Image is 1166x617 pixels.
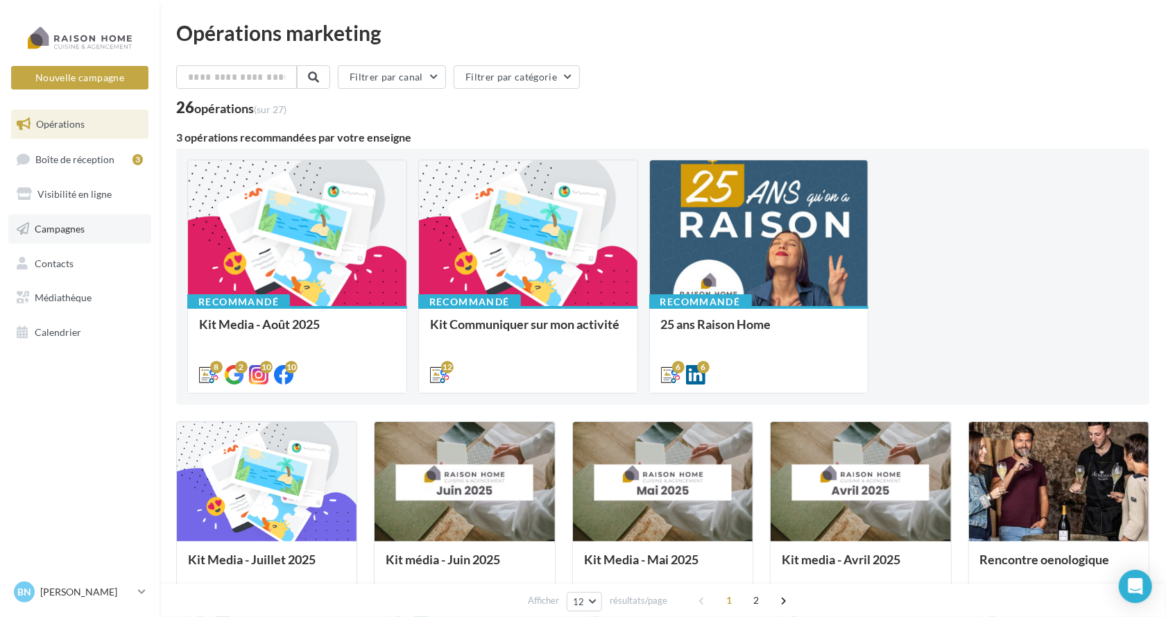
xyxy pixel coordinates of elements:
[11,66,148,90] button: Nouvelle campagne
[11,579,148,605] a: Bn [PERSON_NAME]
[567,592,602,611] button: 12
[746,589,768,611] span: 2
[418,294,521,310] div: Recommandé
[8,110,151,139] a: Opérations
[194,102,286,115] div: opérations
[132,154,143,165] div: 3
[176,132,1149,143] div: 3 opérations recommandées par votre enseigne
[199,316,320,332] span: Kit Media - Août 2025
[210,361,223,373] div: 8
[176,22,1149,43] div: Opérations marketing
[35,153,114,164] span: Boîte de réception
[188,552,316,567] span: Kit Media - Juillet 2025
[8,249,151,278] a: Contacts
[672,361,685,373] div: 6
[782,552,900,567] span: Kit media - Avril 2025
[386,552,500,567] span: Kit média - Juin 2025
[17,585,31,599] span: Bn
[35,326,81,338] span: Calendrier
[285,361,298,373] div: 10
[441,361,454,373] div: 12
[36,118,85,130] span: Opérations
[661,316,771,332] span: 25 ans Raison Home
[584,552,698,567] span: Kit Media - Mai 2025
[338,65,446,89] button: Filtrer par canal
[35,291,92,303] span: Médiathèque
[40,585,132,599] p: [PERSON_NAME]
[35,223,85,235] span: Campagnes
[260,361,273,373] div: 10
[187,294,290,310] div: Recommandé
[8,144,151,174] a: Boîte de réception3
[649,294,752,310] div: Recommandé
[1119,570,1152,603] div: Open Intercom Messenger
[454,65,580,89] button: Filtrer par catégorie
[35,257,74,269] span: Contacts
[235,361,248,373] div: 2
[528,594,559,607] span: Afficher
[8,214,151,244] a: Campagnes
[573,596,585,607] span: 12
[8,180,151,209] a: Visibilité en ligne
[176,100,286,115] div: 26
[610,594,667,607] span: résultats/page
[8,318,151,347] a: Calendrier
[37,188,112,200] span: Visibilité en ligne
[980,552,1110,567] span: Rencontre oenologique
[8,283,151,312] a: Médiathèque
[719,589,741,611] span: 1
[430,316,619,332] span: Kit Communiquer sur mon activité
[697,361,710,373] div: 6
[254,103,286,115] span: (sur 27)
